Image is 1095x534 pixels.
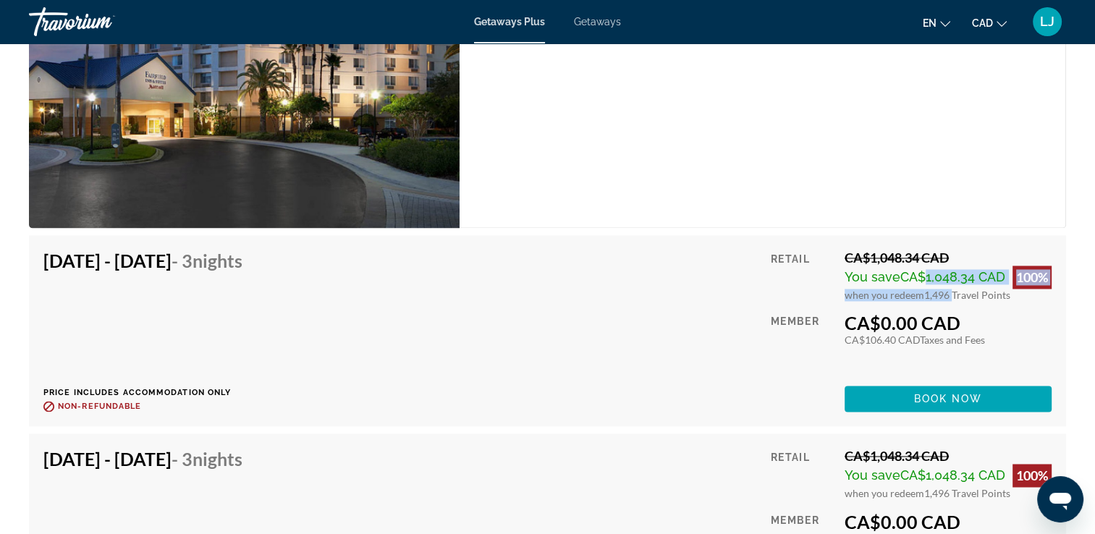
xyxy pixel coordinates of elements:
span: when you redeem [845,487,924,499]
span: You save [845,467,900,483]
a: Getaways [574,16,621,27]
a: Getaways Plus [474,16,545,27]
div: 100% [1012,266,1052,289]
div: Retail [771,250,834,301]
span: CAD [972,17,993,29]
a: Travorium [29,3,174,41]
h4: [DATE] - [DATE] [43,250,242,271]
span: 1,496 Travel Points [924,487,1010,499]
span: Non-refundable [58,402,141,411]
span: 1,496 Travel Points [924,289,1010,301]
div: CA$106.40 CAD [845,334,1052,346]
h4: [DATE] - [DATE] [43,448,242,470]
span: Nights [193,250,242,271]
span: Book now [914,393,983,404]
div: 100% [1012,464,1052,487]
span: when you redeem [845,289,924,301]
p: Price includes accommodation only [43,388,253,397]
button: Book now [845,386,1052,412]
div: CA$1,048.34 CAD [845,448,1052,464]
div: CA$0.00 CAD [845,312,1052,334]
div: CA$1,048.34 CAD [845,250,1052,266]
span: You save [845,269,900,284]
span: - 3 [172,448,242,470]
span: Taxes and Fees [920,334,985,346]
div: Member [771,312,834,375]
span: CA$1,048.34 CAD [900,269,1005,284]
span: Nights [193,448,242,470]
div: CA$0.00 CAD [845,510,1052,532]
button: Change currency [972,12,1007,33]
span: - 3 [172,250,242,271]
span: CA$1,048.34 CAD [900,467,1005,483]
span: en [923,17,937,29]
button: Change language [923,12,950,33]
span: LJ [1040,14,1054,29]
div: Retail [771,448,834,499]
button: User Menu [1028,7,1066,37]
iframe: Button to launch messaging window [1037,476,1083,522]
